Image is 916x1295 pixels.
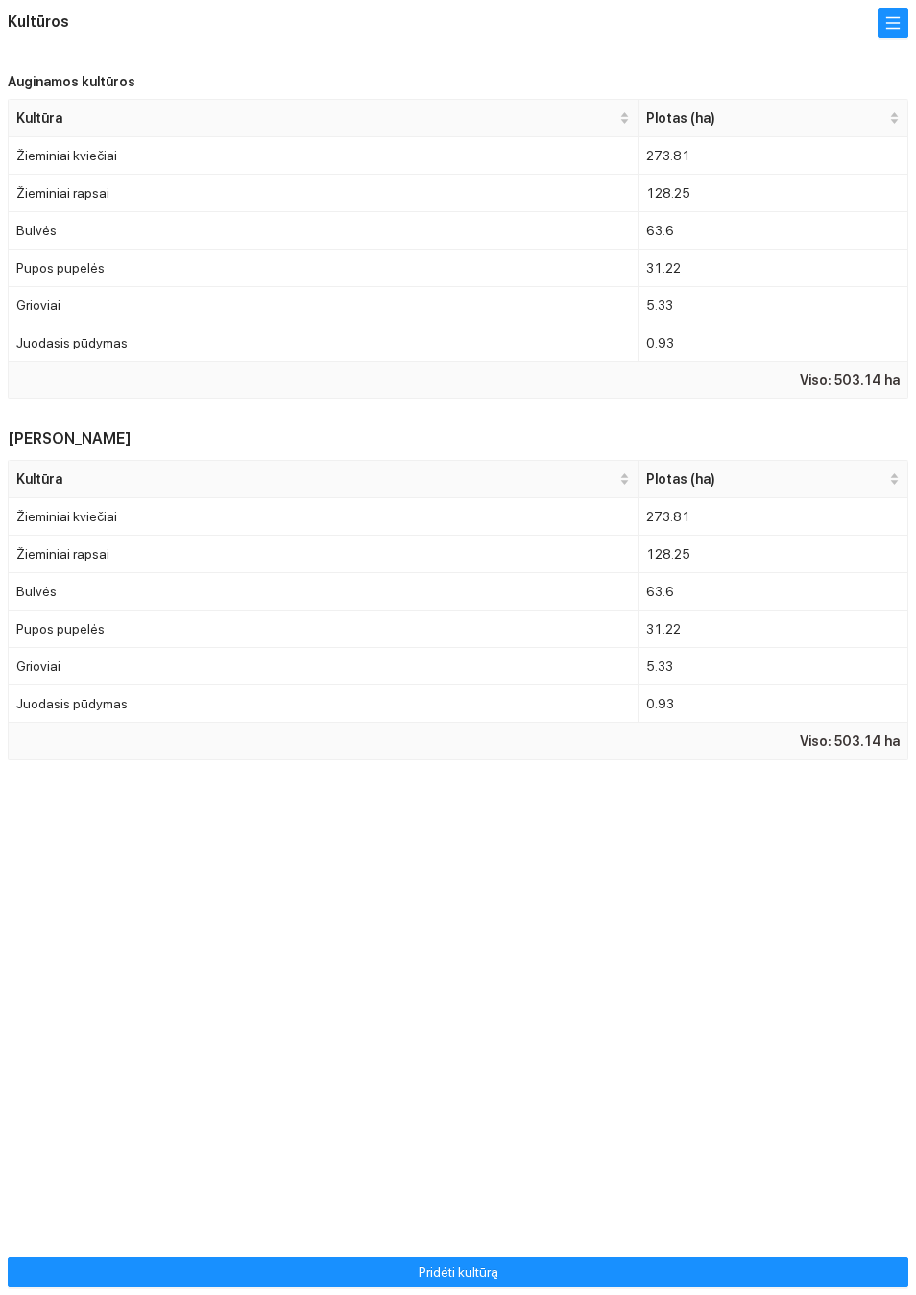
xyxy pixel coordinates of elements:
span: Kultūra [16,108,615,129]
td: Bulvės [9,573,639,611]
th: this column's title is Plotas (ha),this column is sortable [639,100,908,137]
td: Pupos pupelės [9,611,639,648]
td: 0.93 [639,685,908,723]
h2: [PERSON_NAME] [8,426,908,450]
td: 128.25 [639,175,908,212]
span: Kultūra [16,468,615,490]
td: Žieminiai kviečiai [9,137,639,175]
span: Viso: 503.14 ha [800,731,900,752]
td: 63.6 [639,212,908,250]
th: this column's title is Kultūra,this column is sortable [9,100,639,137]
td: Bulvės [9,212,639,250]
td: 273.81 [639,137,908,175]
td: 63.6 [639,573,908,611]
td: Žieminiai kviečiai [9,498,639,536]
td: Juodasis pūdymas [9,685,639,723]
span: Pridėti kultūrą [419,1261,498,1283]
td: 273.81 [639,498,908,536]
td: Juodasis pūdymas [9,324,639,362]
td: Pupos pupelės [9,250,639,287]
td: 5.33 [639,287,908,324]
td: Grioviai [9,287,639,324]
td: Žieminiai rapsai [9,536,639,573]
h5: Kultūros [8,11,69,34]
td: 5.33 [639,648,908,685]
td: 128.25 [639,536,908,573]
td: Žieminiai rapsai [9,175,639,212]
span: Plotas (ha) [646,468,885,490]
th: this column's title is Kultūra,this column is sortable [9,461,639,498]
button: Pridėti kultūrą [8,1257,908,1287]
th: this column's title is Plotas (ha),this column is sortable [639,461,908,498]
div: Auginamos kultūros [8,63,908,100]
button: menu [878,8,908,38]
td: Grioviai [9,648,639,685]
span: Viso: 503.14 ha [800,370,900,391]
td: 31.22 [639,250,908,287]
td: 31.22 [639,611,908,648]
span: Plotas (ha) [646,108,885,129]
td: 0.93 [639,324,908,362]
